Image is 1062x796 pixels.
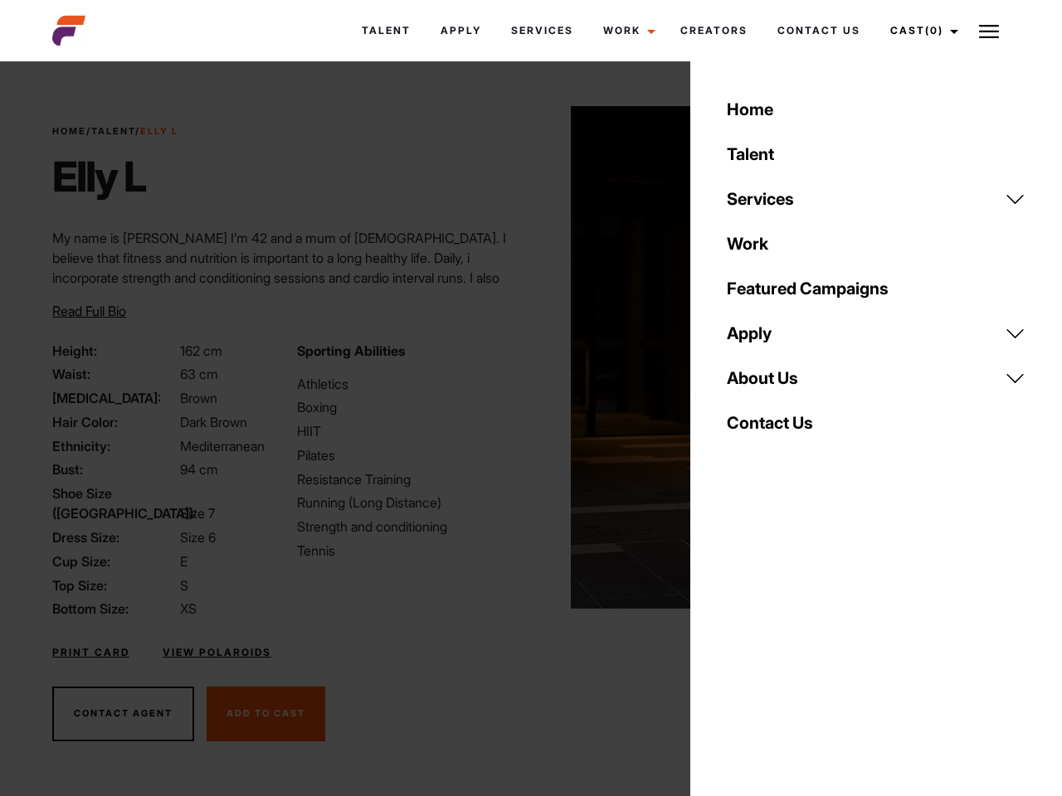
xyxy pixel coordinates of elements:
[717,177,1035,221] a: Services
[52,459,177,479] span: Bust:
[52,412,177,432] span: Hair Color:
[717,356,1035,400] a: About Us
[297,374,521,394] li: Athletics
[180,505,215,522] span: Size 7
[52,125,86,137] a: Home
[52,645,129,660] a: Print Card
[665,8,762,53] a: Creators
[52,301,126,321] button: Read Full Bio
[426,8,496,53] a: Apply
[52,527,177,547] span: Dress Size:
[297,397,521,417] li: Boxing
[52,364,177,384] span: Waist:
[52,341,177,361] span: Height:
[297,342,405,359] strong: Sporting Abilities
[180,600,197,617] span: XS
[925,24,943,36] span: (0)
[717,266,1035,311] a: Featured Campaigns
[180,577,188,594] span: S
[52,599,177,619] span: Bottom Size:
[91,125,135,137] a: Talent
[717,87,1035,132] a: Home
[52,152,178,201] h1: Elly L
[52,687,194,741] button: Contact Agent
[52,14,85,47] img: cropped-aefm-brand-fav-22-square.png
[52,551,177,571] span: Cup Size:
[180,461,218,478] span: 94 cm
[717,132,1035,177] a: Talent
[180,438,265,454] span: Mediterranean
[180,414,247,430] span: Dark Brown
[52,228,521,367] p: My name is [PERSON_NAME] I’m 42 and a mum of [DEMOGRAPHIC_DATA]. I believe that fitness and nutri...
[207,687,325,741] button: Add To Cast
[180,529,216,546] span: Size 6
[140,125,178,137] strong: Elly L
[180,366,218,382] span: 63 cm
[297,445,521,465] li: Pilates
[52,124,178,138] span: / /
[52,388,177,408] span: [MEDICAL_DATA]:
[163,645,271,660] a: View Polaroids
[496,8,588,53] a: Services
[297,493,521,512] li: Running (Long Distance)
[297,469,521,489] li: Resistance Training
[297,517,521,536] li: Strength and conditioning
[875,8,968,53] a: Cast(0)
[180,553,188,570] span: E
[180,342,222,359] span: 162 cm
[762,8,875,53] a: Contact Us
[979,22,999,41] img: Burger icon
[180,390,217,406] span: Brown
[717,311,1035,356] a: Apply
[717,400,1035,445] a: Contact Us
[297,421,521,441] li: HIIT
[52,303,126,319] span: Read Full Bio
[717,221,1035,266] a: Work
[52,575,177,595] span: Top Size:
[52,436,177,456] span: Ethnicity:
[347,8,426,53] a: Talent
[297,541,521,561] li: Tennis
[227,707,305,719] span: Add To Cast
[52,483,177,523] span: Shoe Size ([GEOGRAPHIC_DATA]):
[588,8,665,53] a: Work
